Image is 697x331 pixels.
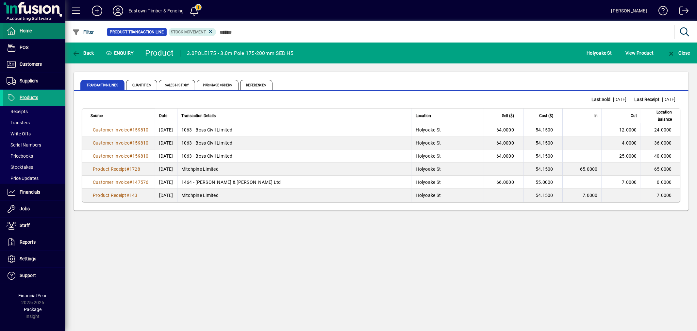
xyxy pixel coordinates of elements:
[619,153,637,159] span: 25.0000
[622,180,637,185] span: 7.0000
[19,293,47,298] span: Financial Year
[3,184,65,200] a: Financials
[645,109,672,123] span: Location Balance
[585,47,614,59] button: Holyoake St
[171,30,206,34] span: Stock movement
[155,123,177,136] td: [DATE]
[502,112,514,119] span: Sell ($)
[7,176,39,181] span: Price Updates
[3,173,65,184] a: Price Updates
[523,136,562,149] td: 54.1500
[93,166,126,172] span: Product Receipt
[132,180,149,185] span: 147576
[416,127,441,132] span: Holyoake St
[3,218,65,234] a: Staff
[662,97,675,102] span: [DATE]
[7,120,30,125] span: Transfers
[20,206,30,211] span: Jobs
[108,5,128,17] button: Profile
[129,166,140,172] span: 1728
[91,165,142,173] a: Product Receipt#1728
[177,176,412,189] td: 1464 - [PERSON_NAME] & [PERSON_NAME] Ltd
[484,149,523,163] td: 64.0000
[72,50,94,56] span: Back
[197,80,239,90] span: Purchase Orders
[3,268,65,284] a: Support
[523,189,562,202] td: 54.1500
[583,193,598,198] span: 7.0000
[7,109,28,114] span: Receipts
[3,128,65,139] a: Write Offs
[132,140,149,146] span: 159810
[145,48,174,58] div: Product
[539,112,553,119] span: Cost ($)
[132,153,149,159] span: 159810
[624,47,655,59] button: View Product
[523,149,562,163] td: 54.1500
[177,189,412,202] td: Mitchpine Limited
[3,251,65,267] a: Settings
[416,153,441,159] span: Holyoake St
[20,61,42,67] span: Customers
[580,166,598,172] span: 65.0000
[93,127,129,132] span: Customer Invoice
[523,123,562,136] td: 54.1500
[126,193,129,198] span: #
[484,176,523,189] td: 66.0000
[625,48,654,58] span: View Product
[159,80,195,90] span: Sales History
[619,127,637,132] span: 12.0000
[631,112,637,119] span: Out
[3,139,65,150] a: Serial Numbers
[20,273,36,278] span: Support
[416,140,441,146] span: Holyoake St
[24,307,41,312] span: Package
[523,176,562,189] td: 55.0000
[91,112,151,119] div: Source
[91,126,151,133] a: Customer Invoice#159810
[641,163,680,176] td: 65.0000
[416,193,441,198] span: Holyoake St
[613,97,626,102] span: [DATE]
[3,117,65,128] a: Transfers
[666,47,692,59] button: Close
[523,163,562,176] td: 54.1500
[3,234,65,251] a: Reports
[169,28,216,36] mat-chip: Product Transaction Type: Stock movement
[87,5,108,17] button: Add
[93,193,126,198] span: Product Receipt
[155,189,177,202] td: [DATE]
[177,123,412,136] td: 1063 - Boss Civil Limited
[177,136,412,149] td: 1063 - Boss Civil Limited
[91,192,140,199] a: Product Receipt#143
[622,140,637,146] span: 4.0000
[129,127,132,132] span: #
[7,142,41,148] span: Serial Numbers
[416,166,441,172] span: Holyoake St
[654,1,668,23] a: Knowledge Base
[159,112,167,119] span: Date
[3,40,65,56] a: POS
[416,112,431,119] span: Location
[641,123,680,136] td: 24.0000
[65,47,101,59] app-page-header-button: Back
[3,73,65,89] a: Suppliers
[7,165,33,170] span: Stocktakes
[7,131,31,136] span: Write Offs
[3,162,65,173] a: Stocktakes
[132,127,149,132] span: 159810
[20,95,38,100] span: Products
[126,166,129,172] span: #
[20,256,36,261] span: Settings
[71,26,96,38] button: Filter
[3,150,65,162] a: Pricebooks
[91,139,151,147] a: Customer Invoice#159810
[674,1,689,23] a: Logout
[641,176,680,189] td: 0.0000
[3,106,65,117] a: Receipts
[641,189,680,202] td: 7.0000
[155,149,177,163] td: [DATE]
[416,180,441,185] span: Holyoake St
[177,149,412,163] td: 1063 - Boss Civil Limited
[484,136,523,149] td: 64.0000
